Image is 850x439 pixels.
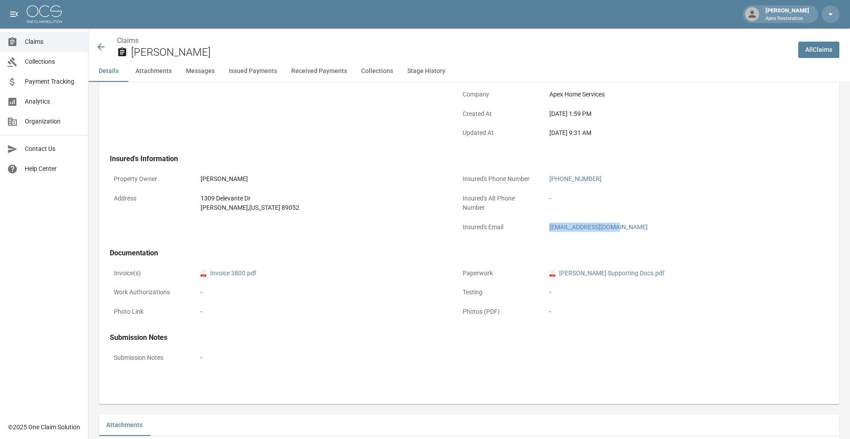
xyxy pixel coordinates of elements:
[25,77,81,86] span: Payment Tracking
[110,190,189,207] p: Address
[110,170,189,188] p: Property Owner
[201,174,444,184] div: [PERSON_NAME]
[762,6,813,22] div: [PERSON_NAME]
[765,15,809,23] p: Apex Restoration
[201,307,444,316] div: -
[179,61,222,82] button: Messages
[110,303,189,320] p: Photo Link
[798,42,839,58] a: AllClaims
[549,90,793,99] div: Apex Home Services
[5,5,23,23] button: open drawer
[117,35,791,46] nav: breadcrumb
[459,284,538,301] p: Testing
[25,144,81,154] span: Contact Us
[400,61,452,82] button: Stage History
[284,61,354,82] button: Received Payments
[459,303,538,320] p: Photos (PDF)
[8,423,80,431] div: © 2025 One Claim Solution
[201,194,444,203] div: 1309 Delevante Dr
[99,415,150,436] button: Attachments
[25,117,81,126] span: Organization
[128,61,179,82] button: Attachments
[25,37,81,46] span: Claims
[354,61,400,82] button: Collections
[549,128,793,138] div: [DATE] 9:31 AM
[89,61,850,82] div: anchor tabs
[459,170,538,188] p: Insured's Phone Number
[110,249,797,258] h4: Documentation
[549,269,665,278] a: pdf[PERSON_NAME] Supporting Docs.pdf
[201,288,444,297] div: -
[110,349,189,366] p: Submission Notes
[222,61,284,82] button: Issued Payments
[25,164,81,173] span: Help Center
[110,154,797,163] h4: Insured's Information
[131,46,791,59] h2: [PERSON_NAME]
[549,223,648,231] a: [EMAIL_ADDRESS][DOMAIN_NAME]
[549,175,602,182] a: [PHONE_NUMBER]
[459,190,538,216] p: Insured's Alt Phone Number
[459,124,538,142] p: Updated At
[549,307,793,316] div: -
[459,86,538,103] p: Company
[459,105,538,123] p: Created At
[99,415,839,436] div: related-list tabs
[25,97,81,106] span: Analytics
[549,194,793,203] div: -
[459,219,538,236] p: Insured's Email
[110,333,797,342] h4: Submission Notes
[201,203,444,212] div: [PERSON_NAME] , [US_STATE] 89052
[459,265,538,282] p: Paperwork
[25,57,81,66] span: Collections
[549,288,793,297] div: -
[117,36,139,45] a: Claims
[89,61,128,82] button: Details
[110,265,189,282] p: Invoice(s)
[110,284,189,301] p: Work Authorizations
[27,5,62,23] img: ocs-logo-white-transparent.png
[201,269,256,278] a: pdfInvoice 3800.pdf
[549,109,793,119] div: [DATE] 1:59 PM
[201,353,793,362] div: -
